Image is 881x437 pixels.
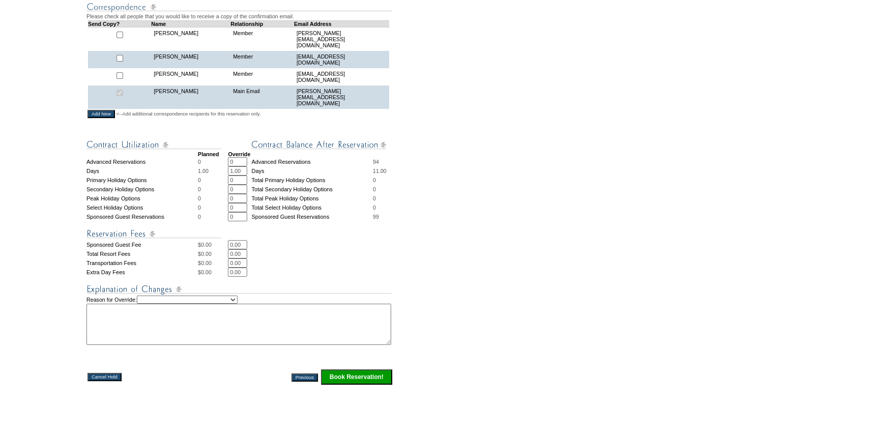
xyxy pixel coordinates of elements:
[198,168,209,174] span: 1.00
[198,258,228,268] td: $
[87,110,115,118] input: Add New
[86,212,198,221] td: Sponsored Guest Reservations
[230,85,294,109] td: Main Email
[198,214,201,220] span: 0
[151,51,230,68] td: [PERSON_NAME]
[373,186,376,192] span: 0
[86,283,392,296] img: Explanation of Changes
[151,68,230,85] td: [PERSON_NAME]
[86,240,198,249] td: Sponsored Guest Fee
[230,27,294,51] td: Member
[198,268,228,277] td: $
[251,212,373,221] td: Sponsored Guest Reservations
[201,269,212,275] span: 0.00
[294,68,389,85] td: [EMAIL_ADDRESS][DOMAIN_NAME]
[294,85,389,109] td: [PERSON_NAME][EMAIL_ADDRESS][DOMAIN_NAME]
[151,85,230,109] td: [PERSON_NAME]
[201,260,212,266] span: 0.00
[86,185,198,194] td: Secondary Holiday Options
[86,268,198,277] td: Extra Day Fees
[251,176,373,185] td: Total Primary Holiday Options
[198,205,201,211] span: 0
[294,20,389,27] td: Email Address
[198,159,201,165] span: 0
[86,258,198,268] td: Transportation Fees
[86,249,198,258] td: Total Resort Fees
[86,176,198,185] td: Primary Holiday Options
[230,20,294,27] td: Relationship
[373,168,387,174] span: 11.00
[198,151,219,157] strong: Planned
[251,157,373,166] td: Advanced Reservations
[201,242,212,248] span: 0.00
[230,68,294,85] td: Member
[201,251,212,257] span: 0.00
[373,195,376,201] span: 0
[294,51,389,68] td: [EMAIL_ADDRESS][DOMAIN_NAME]
[198,195,201,201] span: 0
[251,194,373,203] td: Total Peak Holiday Options
[373,214,379,220] span: 99
[88,20,152,27] td: Send Copy?
[373,177,376,183] span: 0
[116,111,261,117] span: <--Add additional correspondence recipients for this reservation only.
[373,159,379,165] span: 94
[86,166,198,176] td: Days
[228,151,250,157] strong: Override
[86,194,198,203] td: Peak Holiday Options
[373,205,376,211] span: 0
[251,138,386,151] img: Contract Balance After Reservation
[251,166,373,176] td: Days
[198,177,201,183] span: 0
[151,20,230,27] td: Name
[151,27,230,51] td: [PERSON_NAME]
[198,249,228,258] td: $
[198,186,201,192] span: 0
[86,13,294,19] span: Please check all people that you would like to receive a copy of the confirmation email.
[86,157,198,166] td: Advanced Reservations
[251,203,373,212] td: Total Select Holiday Options
[294,27,389,51] td: [PERSON_NAME][EMAIL_ADDRESS][DOMAIN_NAME]
[86,138,221,151] img: Contract Utilization
[86,227,221,240] img: Reservation Fees
[321,369,392,385] input: Click this button to finalize your reservation.
[87,373,122,381] input: Cancel Hold
[86,296,393,345] td: Reason for Override:
[251,185,373,194] td: Total Secondary Holiday Options
[230,51,294,68] td: Member
[86,203,198,212] td: Select Holiday Options
[291,373,318,382] input: Previous
[198,240,228,249] td: $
